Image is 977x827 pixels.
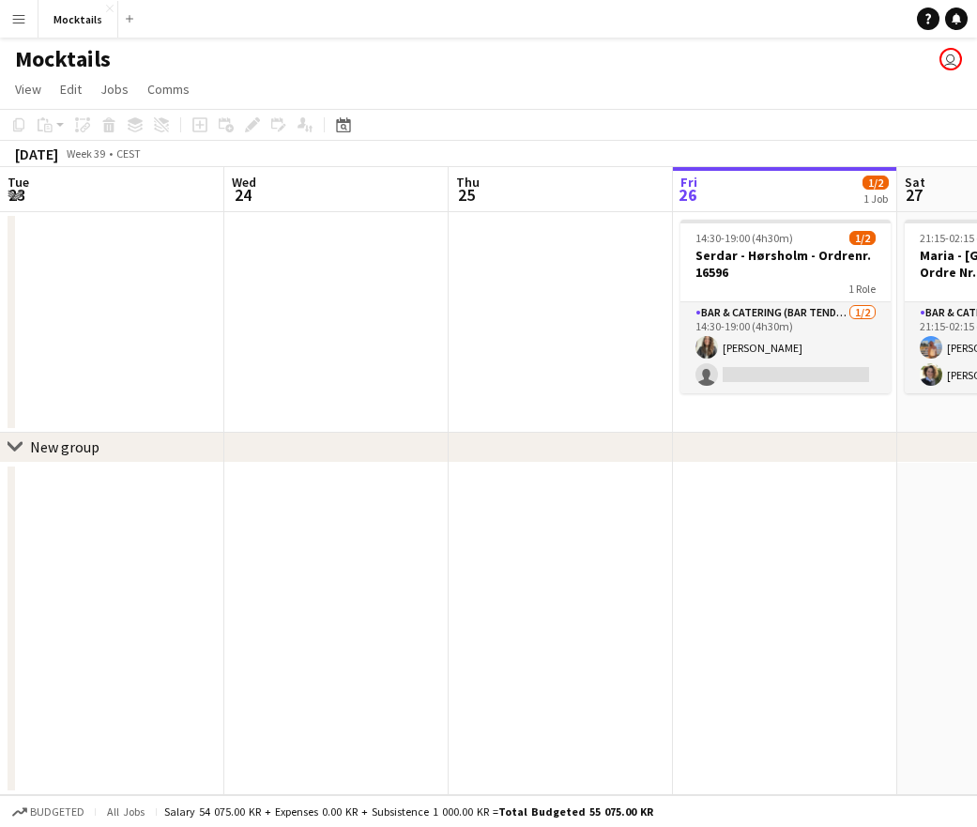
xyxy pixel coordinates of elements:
app-card-role: Bar & Catering (Bar Tender)1/214:30-19:00 (4h30m)[PERSON_NAME] [680,302,891,393]
span: 26 [678,184,697,206]
span: 27 [902,184,925,206]
span: 23 [5,184,29,206]
a: Jobs [93,77,136,101]
span: View [15,81,41,98]
div: Salary 54 075.00 KR + Expenses 0.00 KR + Subsistence 1 000.00 KR = [164,804,653,819]
span: Budgeted [30,805,84,819]
div: 1 Job [863,191,888,206]
span: 1/2 [863,176,889,190]
a: Edit [53,77,89,101]
h1: Mocktails [15,45,111,73]
span: Jobs [100,81,129,98]
span: 1/2 [849,231,876,245]
span: Wed [232,174,256,191]
span: Sat [905,174,925,191]
div: New group [30,437,99,456]
span: All jobs [103,804,148,819]
app-job-card: 14:30-19:00 (4h30m)1/2Serdar - Hørsholm - Ordrenr. 165961 RoleBar & Catering (Bar Tender)1/214:30... [680,220,891,393]
span: Thu [456,174,480,191]
h3: Serdar - Hørsholm - Ordrenr. 16596 [680,247,891,281]
span: Total Budgeted 55 075.00 KR [498,804,653,819]
app-user-avatar: Hektor Pantas [939,48,962,70]
span: 25 [453,184,480,206]
span: Comms [147,81,190,98]
span: Edit [60,81,82,98]
div: CEST [116,146,141,161]
span: Week 39 [62,146,109,161]
button: Budgeted [9,802,87,822]
span: Tue [8,174,29,191]
a: Comms [140,77,197,101]
span: Fri [680,174,697,191]
a: View [8,77,49,101]
span: 14:30-19:00 (4h30m) [695,231,793,245]
span: 1 Role [848,282,876,296]
button: Mocktails [38,1,118,38]
span: 24 [229,184,256,206]
div: [DATE] [15,145,58,163]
